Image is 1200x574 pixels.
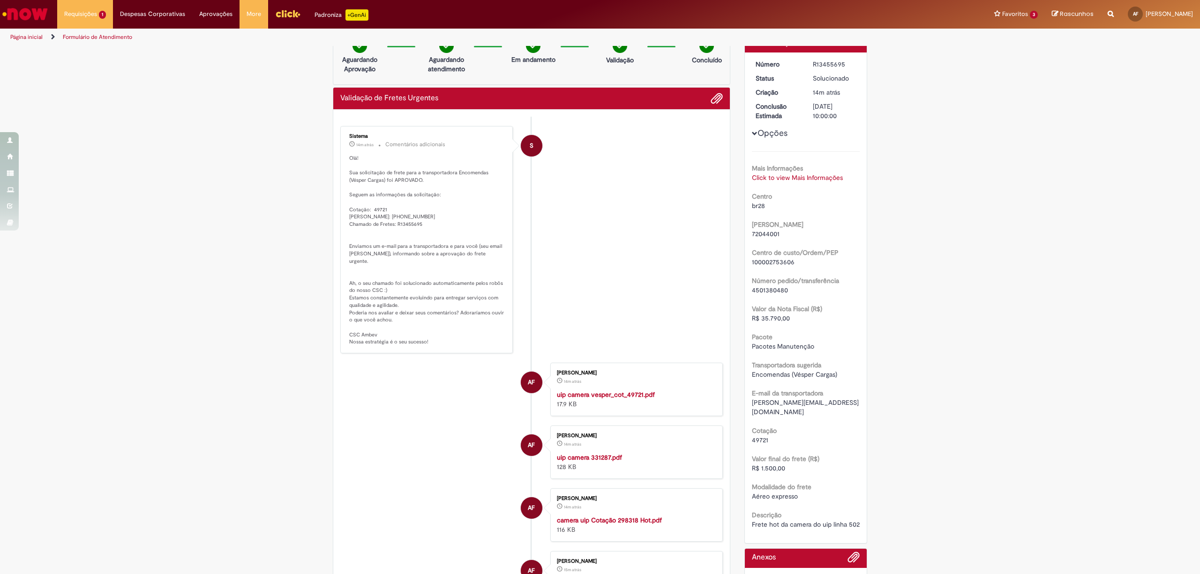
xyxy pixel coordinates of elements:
[275,7,300,21] img: click_logo_yellow_360x200.png
[557,453,713,471] div: 128 KB
[813,74,856,83] div: Solucionado
[813,88,840,97] time: 28/08/2025 08:20:04
[528,497,535,519] span: AF
[120,9,185,19] span: Despesas Corporativas
[315,9,368,21] div: Padroniza
[752,370,837,379] span: Encomendas (Vésper Cargas)
[752,553,776,562] h2: Anexos
[352,38,367,53] img: check-circle-green.png
[752,220,803,229] b: [PERSON_NAME]
[63,33,132,41] a: Formulário de Atendimento
[752,455,819,463] b: Valor final do frete (R$)
[557,390,655,399] a: uip camera vesper_cot_49721.pdf
[521,497,542,519] div: Alexsanden Cardoso Fonseca
[1,5,49,23] img: ServiceNow
[557,496,713,501] div: [PERSON_NAME]
[1030,11,1038,19] span: 3
[749,74,806,83] dt: Status
[813,88,856,97] div: 28/08/2025 08:20:04
[557,370,713,376] div: [PERSON_NAME]
[521,372,542,393] div: Alexsanden Cardoso Fonseca
[521,135,542,157] div: System
[752,483,811,491] b: Modalidade do frete
[349,134,505,139] div: Sistema
[564,567,581,573] time: 28/08/2025 08:19:40
[752,248,839,257] b: Centro de custo/Ordem/PEP
[7,29,793,46] ul: Trilhas de página
[613,38,627,53] img: check-circle-green.png
[564,379,581,384] span: 14m atrás
[752,361,821,369] b: Transportadora sugerida
[521,434,542,456] div: Alexsanden Cardoso Fonseca
[752,286,788,294] span: 4501380480
[1002,9,1028,19] span: Favoritos
[424,55,469,74] p: Aguardando atendimento
[752,436,768,444] span: 49721
[557,433,713,439] div: [PERSON_NAME]
[557,453,622,462] a: uip camera 331287.pdf
[64,9,97,19] span: Requisições
[606,55,634,65] p: Validação
[528,434,535,456] span: AF
[813,88,840,97] span: 14m atrás
[752,389,823,397] b: E-mail da transportadora
[345,9,368,21] p: +GenAi
[356,142,374,148] span: 14m atrás
[847,551,860,568] button: Adicionar anexos
[385,141,445,149] small: Comentários adicionais
[813,60,856,69] div: R13455695
[749,88,806,97] dt: Criação
[752,426,777,435] b: Cotação
[337,55,382,74] p: Aguardando Aprovação
[752,258,795,266] span: 100002753606
[99,11,106,19] span: 1
[752,314,790,322] span: R$ 35.790,00
[752,164,803,172] b: Mais Informações
[752,520,860,529] span: Frete hot da camera do uip linha 502
[564,567,581,573] span: 15m atrás
[557,390,713,409] div: 17.9 KB
[557,516,662,524] a: camera uip Cotação 298318 Hot.pdf
[247,9,261,19] span: More
[752,511,781,519] b: Descrição
[752,492,798,500] span: Aéreo expresso
[752,230,780,238] span: 72044001
[340,94,438,103] h2: Validação de Fretes Urgentes Histórico de tíquete
[349,155,505,346] p: Olá! Sua solicitação de frete para a transportadora Encomendas (Vésper Cargas) foi APROVADO. Segu...
[528,371,535,394] span: AF
[752,464,785,472] span: R$ 1.500,00
[526,38,540,53] img: check-circle-green.png
[752,333,772,341] b: Pacote
[813,102,856,120] div: [DATE] 10:00:00
[752,173,843,182] a: Click to view Mais Informações
[564,504,581,510] time: 28/08/2025 08:19:58
[752,39,829,47] span: Sua solicitação foi enviada
[692,55,722,65] p: Concluído
[557,515,713,534] div: 116 KB
[752,342,814,350] span: Pacotes Manutenção
[699,38,714,53] img: check-circle-green.png
[557,559,713,564] div: [PERSON_NAME]
[752,201,765,210] span: br28
[1133,11,1138,17] span: AF
[749,60,806,69] dt: Número
[10,33,43,41] a: Página inicial
[1146,10,1193,18] span: [PERSON_NAME]
[356,142,374,148] time: 28/08/2025 08:20:10
[752,305,822,313] b: Valor da Nota Fiscal (R$)
[752,192,772,201] b: Centro
[749,102,806,120] dt: Conclusão Estimada
[752,398,859,416] span: [PERSON_NAME][EMAIL_ADDRESS][DOMAIN_NAME]
[439,38,454,53] img: check-circle-green.png
[1052,10,1094,19] a: Rascunhos
[199,9,232,19] span: Aprovações
[564,441,581,447] time: 28/08/2025 08:19:58
[530,134,533,157] span: S
[564,441,581,447] span: 14m atrás
[511,55,555,64] p: Em andamento
[564,504,581,510] span: 14m atrás
[564,379,581,384] time: 28/08/2025 08:19:58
